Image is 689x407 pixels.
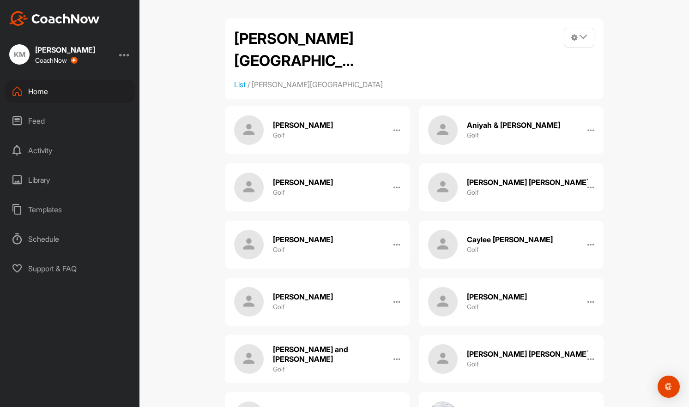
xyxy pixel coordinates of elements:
a: icon[PERSON_NAME]Golf [225,221,410,269]
h2: Caylee [PERSON_NAME] [467,235,553,245]
ol: / [234,79,594,90]
img: icon [234,230,264,259]
div: Support & FAQ [5,257,135,280]
a: List [234,80,246,89]
div: Open Intercom Messenger [658,376,680,398]
a: icon[PERSON_NAME]Golf [225,278,410,326]
h2: [PERSON_NAME] [273,120,333,130]
div: Schedule [5,227,135,251]
h2: [PERSON_NAME] [PERSON_NAME] [467,178,589,187]
img: icon [428,344,458,374]
a: iconAniyah & [PERSON_NAME]Golf [419,106,604,154]
img: icon [428,173,458,202]
img: icon [234,115,264,145]
h2: [PERSON_NAME][GEOGRAPHIC_DATA] [234,28,359,72]
img: icon [428,287,458,317]
img: icon [234,344,264,374]
img: icon [428,115,458,145]
img: icon [234,287,264,317]
h2: [PERSON_NAME] and [PERSON_NAME] [273,345,400,364]
h3: Golf [273,130,284,140]
div: Library [5,168,135,192]
h2: [PERSON_NAME] [273,292,333,302]
h3: Golf [467,245,478,254]
h3: Golf [467,187,478,197]
h2: [PERSON_NAME] [PERSON_NAME] [467,349,589,359]
h2: [PERSON_NAME] [273,178,333,187]
a: icon[PERSON_NAME]Golf [419,278,604,326]
a: icon[PERSON_NAME]Golf [225,106,410,154]
a: iconCaylee [PERSON_NAME]Golf [419,221,604,269]
img: CoachNow [9,11,100,26]
h3: Golf [273,245,284,254]
h2: Aniyah & [PERSON_NAME] [467,120,560,130]
h3: Golf [467,359,478,369]
div: Home [5,80,135,103]
h3: Golf [467,302,478,311]
a: icon[PERSON_NAME] and [PERSON_NAME]Golf [225,335,410,383]
h3: Golf [467,130,478,140]
img: icon [234,173,264,202]
h3: Golf [273,302,284,311]
a: icon[PERSON_NAME]Golf [225,163,410,211]
a: icon[PERSON_NAME] [PERSON_NAME]Golf [419,163,604,211]
h2: [PERSON_NAME] [467,292,527,302]
div: Activity [5,139,135,162]
img: icon [428,230,458,259]
li: [PERSON_NAME][GEOGRAPHIC_DATA] [252,79,383,90]
h3: Golf [273,187,284,197]
div: [PERSON_NAME] [35,46,95,54]
h3: Golf [273,364,284,374]
div: KM [9,44,30,65]
div: Feed [5,109,135,132]
div: Templates [5,198,135,221]
div: CoachNow [35,57,78,64]
h2: [PERSON_NAME] [273,235,333,245]
a: icon[PERSON_NAME] [PERSON_NAME]Golf [419,335,604,383]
